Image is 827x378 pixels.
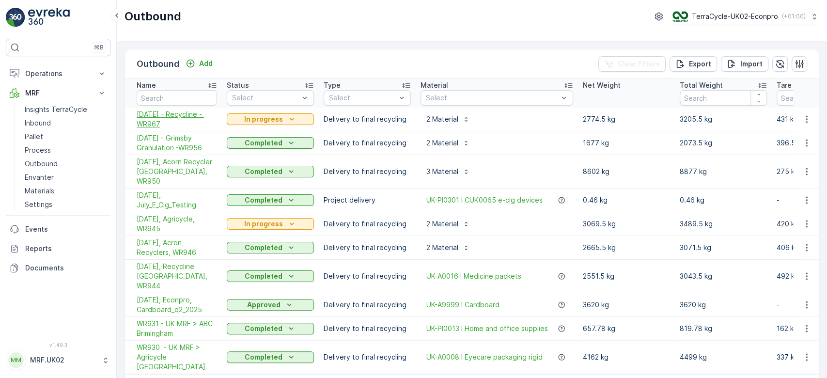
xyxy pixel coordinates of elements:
button: 2 Material [421,135,476,151]
p: ( +01:00 ) [782,13,806,20]
p: Materials [25,186,54,196]
p: Import [740,59,763,69]
a: UK-A9999 I Cardboard [426,300,499,310]
td: Delivery to final recycling [319,317,416,341]
span: [DATE], Econpro, Cardboard_q2_2025 [137,295,217,315]
p: Material [421,80,448,90]
a: WR930 - UK MRF > Agricycle UK [137,343,217,372]
a: UK-PI0013 I Home and office supplies [426,324,548,333]
p: Insights TerraCycle [25,105,87,114]
button: Completed [227,242,314,253]
p: 3069.5 kg [583,219,670,229]
p: 2 Material [426,114,458,124]
p: Select [329,93,396,103]
p: 657.78 kg [583,324,670,333]
p: Total Weight [680,80,723,90]
p: 2 Material [426,243,458,252]
a: 24/07/2025, Recycline UK, WR944 [137,262,217,291]
p: Status [227,80,249,90]
p: Select [426,93,558,103]
p: 3620 kg [583,300,670,310]
p: Settings [25,200,52,209]
p: ⌘B [94,44,104,51]
a: Inbound [21,116,110,130]
button: Add [182,58,217,69]
p: Documents [25,263,107,273]
a: Envanter [21,171,110,184]
p: 2073.5 kg [680,138,767,148]
td: Delivery to final recycling [319,108,416,131]
a: Reports [6,239,110,258]
div: MM [8,352,24,368]
p: Completed [245,271,282,281]
p: MRF [25,88,91,98]
p: Envanter [25,173,54,182]
p: TerraCycle-UK02-Econpro [692,12,778,21]
button: 2 Material [421,216,476,232]
button: 2 Material [421,240,476,255]
a: WR931 - UK MRF > ABC Brimingham [137,319,217,338]
p: Type [324,80,341,90]
p: Reports [25,244,107,253]
a: Outbound [21,157,110,171]
a: 25/07/2025, Agricycle, WR945 [137,214,217,234]
button: 2 Material [421,111,476,127]
input: Search [137,90,217,106]
p: 3620 kg [680,300,767,310]
td: Delivery to final recycling [319,131,416,155]
button: Approved [227,299,314,311]
button: Export [670,56,717,72]
p: Completed [245,243,282,252]
p: Select [232,93,299,103]
p: Clear Filters [618,59,660,69]
a: UK-PI0301 I CUK0065 e-cig devices [426,195,543,205]
button: 3 Material [421,164,476,179]
p: 2774.5 kg [583,114,670,124]
p: 0.46 kg [680,195,767,205]
p: 4499 kg [680,352,767,362]
a: Pallet [21,130,110,143]
p: Events [25,224,107,234]
button: Completed [227,137,314,149]
button: Completed [227,351,314,363]
a: UK-A0016 I Medicine packets [426,271,521,281]
p: Completed [245,138,282,148]
span: [DATE], Agricycle, WR945 [137,214,217,234]
p: Outbound [125,9,181,24]
span: WR930 - UK MRF > Agricycle [GEOGRAPHIC_DATA] [137,343,217,372]
p: MRF.UK02 [30,355,97,365]
p: Export [689,59,711,69]
p: Tare Weight [777,80,817,90]
a: Settings [21,198,110,211]
button: In progress [227,218,314,230]
td: Delivery to final recycling [319,212,416,236]
p: Outbound [25,159,58,169]
button: Operations [6,64,110,83]
button: Clear Filters [598,56,666,72]
button: MMMRF.UK02 [6,350,110,370]
p: 1677 kg [583,138,670,148]
p: 4162 kg [583,352,670,362]
p: 3071.5 kg [680,243,767,252]
p: 3043.5 kg [680,271,767,281]
p: 3205.5 kg [680,114,767,124]
a: UK-A0008 I Eyecare packaging rigid [426,352,543,362]
p: Approved [247,300,281,310]
p: Completed [245,352,282,362]
a: 23/07/2025, Acron Recyclers, WR946 [137,238,217,257]
a: 10.09.2025 - Recycline - WR967 [137,110,217,129]
button: Completed [227,194,314,206]
a: 12.08.2025 - Grimsby Granulation -WR956 [137,133,217,153]
span: [DATE], Acorn Recycler [GEOGRAPHIC_DATA], WR950 [137,157,217,186]
img: logo [6,8,25,27]
p: Inbound [25,118,51,128]
p: 2 Material [426,138,458,148]
p: 3 Material [426,167,458,176]
a: Process [21,143,110,157]
p: 819.78 kg [680,324,767,333]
